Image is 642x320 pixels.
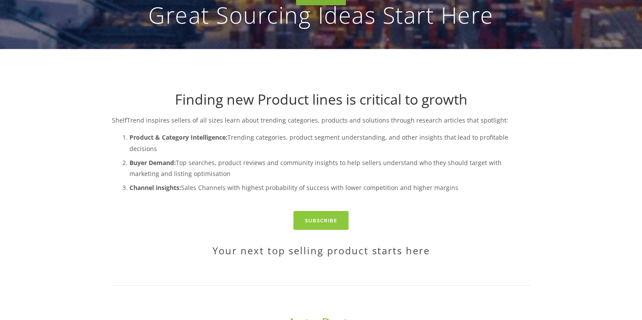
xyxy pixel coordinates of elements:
[126,4,516,26] p: Great Sourcing Ideas Start Here
[129,158,176,167] strong: Buyer Demand:
[112,91,530,108] h1: Finding new Product lines is critical to growth
[129,157,530,179] p: Top searches, product reviews and community insights to help sellers understand who they should t...
[129,132,530,154] p: Trending categories, product segment understanding, and other insights that lead to profitable de...
[112,115,530,126] p: ShelfTrend inspires sellers of all sizes learn about trending categories, products and solutions ...
[129,133,227,141] strong: Product & Category Intelligence:
[112,245,530,256] h2: Your next top selling product starts here
[129,182,530,193] p: Sales Channels with highest probability of success with lower competition and higher margins
[129,183,181,192] strong: Channel insights:
[293,211,349,230] a: Subscribe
